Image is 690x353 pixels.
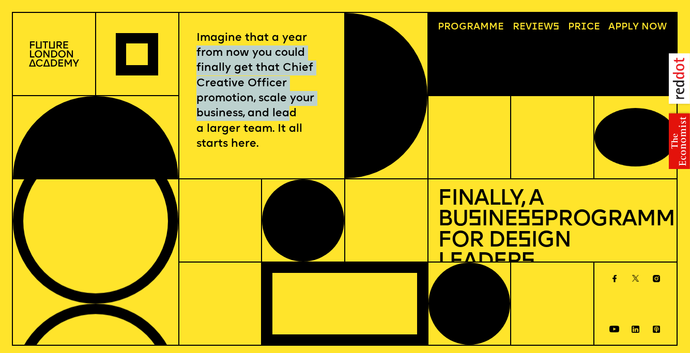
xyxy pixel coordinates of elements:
[563,18,605,37] a: Price
[438,189,667,273] h1: Finally, a Bu ine Programme for De ign Leader
[604,18,672,37] a: Apply now
[608,22,615,32] span: A
[433,18,509,37] a: Programme
[508,18,564,37] a: Reviews
[468,209,481,231] span: s
[517,209,544,231] span: ss
[517,230,531,252] span: s
[196,30,327,152] p: Imagine that a year from now you could finally get that Chief Creative Officer promotion, scale y...
[521,251,534,273] span: s
[473,22,480,32] span: a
